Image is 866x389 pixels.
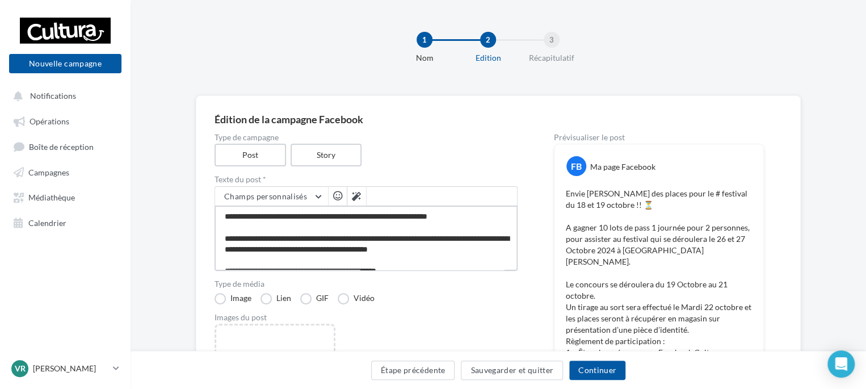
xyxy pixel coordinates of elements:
[260,293,291,304] label: Lien
[338,293,375,304] label: Vidéo
[7,136,124,157] a: Boîte de réception
[215,114,782,124] div: Édition de la campagne Facebook
[215,293,251,304] label: Image
[9,358,121,379] a: Vr [PERSON_NAME]
[300,293,329,304] label: GIF
[371,361,455,380] button: Étape précédente
[417,32,432,48] div: 1
[7,161,124,182] a: Campagnes
[215,175,518,183] label: Texte du post *
[388,52,461,64] div: Nom
[7,85,119,106] button: Notifications
[544,32,560,48] div: 3
[224,191,307,201] span: Champs personnalisés
[7,212,124,232] a: Calendrier
[33,363,108,374] p: [PERSON_NAME]
[215,133,518,141] label: Type de campagne
[590,161,655,173] div: Ma page Facebook
[7,186,124,207] a: Médiathèque
[461,361,563,380] button: Sauvegarder et quitter
[452,52,524,64] div: Edition
[554,133,764,141] div: Prévisualiser le post
[215,313,518,321] div: Images du post
[827,350,855,378] div: Open Intercom Messenger
[569,361,625,380] button: Continuer
[28,193,75,202] span: Médiathèque
[29,141,94,151] span: Boîte de réception
[30,116,69,126] span: Opérations
[215,144,286,166] label: Post
[515,52,588,64] div: Récapitulatif
[28,217,66,227] span: Calendrier
[9,54,121,73] button: Nouvelle campagne
[30,91,76,101] span: Notifications
[480,32,496,48] div: 2
[15,363,26,374] span: Vr
[7,110,124,131] a: Opérations
[215,187,328,206] button: Champs personnalisés
[28,167,69,177] span: Campagnes
[291,144,362,166] label: Story
[215,280,518,288] label: Type de média
[566,156,586,176] div: FB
